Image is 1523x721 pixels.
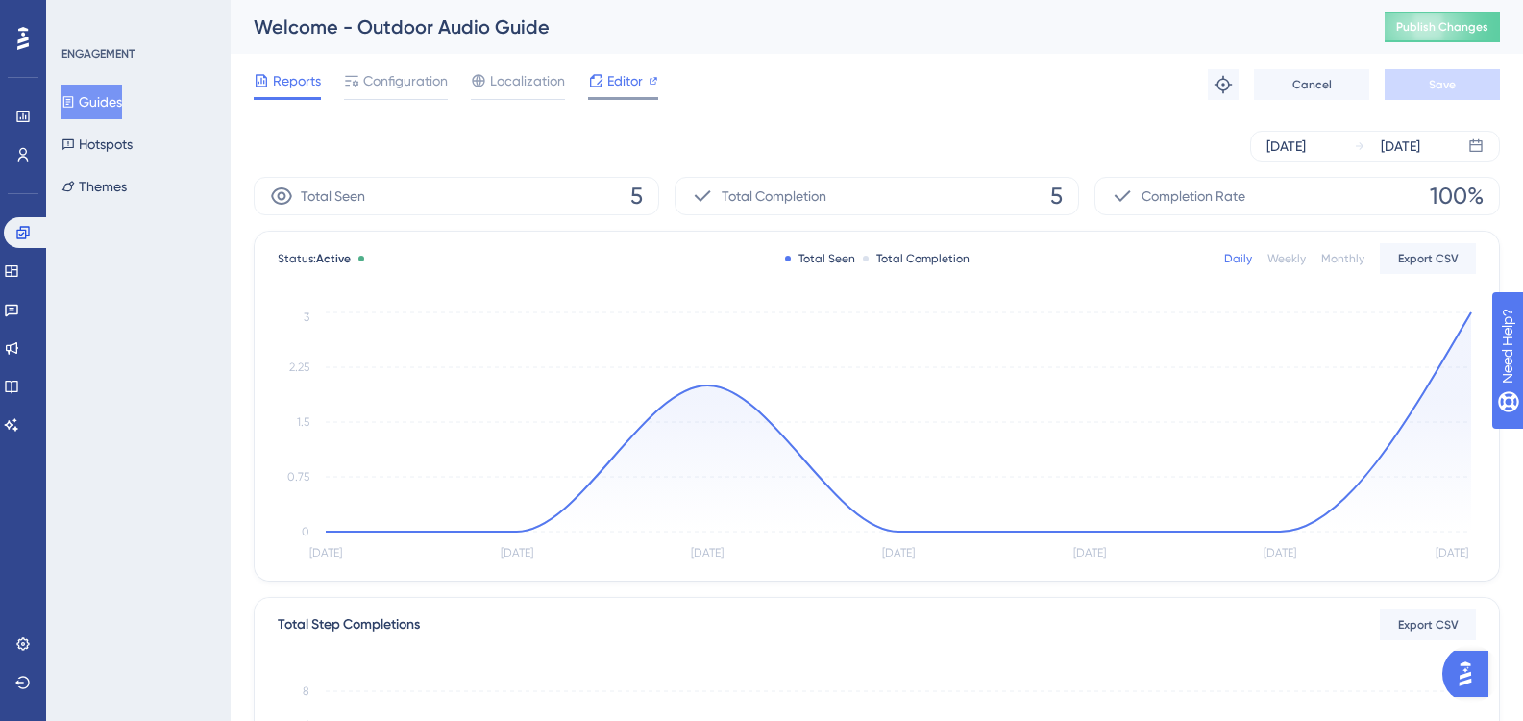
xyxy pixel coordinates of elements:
div: Weekly [1267,251,1306,266]
span: Status: [278,251,351,266]
tspan: [DATE] [501,546,533,559]
span: Publish Changes [1396,19,1488,35]
tspan: 0 [302,525,309,538]
span: Need Help? [45,5,120,28]
div: Total Completion [863,251,970,266]
span: 5 [630,181,643,211]
div: [DATE] [1266,135,1306,158]
button: Themes [61,169,127,204]
div: Total Seen [785,251,855,266]
button: Cancel [1254,69,1369,100]
button: Guides [61,85,122,119]
span: Editor [607,69,643,92]
span: Total Seen [301,185,365,208]
tspan: 8 [303,684,309,698]
tspan: 2.25 [289,360,309,374]
span: Export CSV [1398,251,1459,266]
tspan: [DATE] [1264,546,1296,559]
div: Total Step Completions [278,613,420,636]
div: Daily [1224,251,1252,266]
tspan: [DATE] [691,546,724,559]
span: 5 [1050,181,1063,211]
div: Welcome - Outdoor Audio Guide [254,13,1337,40]
tspan: [DATE] [882,546,915,559]
span: Total Completion [722,185,826,208]
tspan: [DATE] [1073,546,1106,559]
tspan: [DATE] [1436,546,1468,559]
iframe: UserGuiding AI Assistant Launcher [1442,645,1500,703]
span: Active [316,252,351,265]
span: Save [1429,77,1456,92]
button: Export CSV [1380,609,1476,640]
tspan: [DATE] [309,546,342,559]
div: [DATE] [1381,135,1420,158]
div: ENGAGEMENT [61,46,135,62]
button: Save [1385,69,1500,100]
span: Localization [490,69,565,92]
span: 100% [1430,181,1484,211]
tspan: 3 [304,311,309,324]
div: Monthly [1321,251,1364,266]
button: Publish Changes [1385,12,1500,42]
span: Export CSV [1398,617,1459,633]
span: Reports [273,69,321,92]
tspan: 1.5 [297,415,309,429]
span: Completion Rate [1142,185,1245,208]
span: Configuration [363,69,448,92]
span: Cancel [1292,77,1332,92]
tspan: 0.75 [287,470,309,484]
button: Hotspots [61,127,133,162]
button: Export CSV [1380,243,1476,274]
